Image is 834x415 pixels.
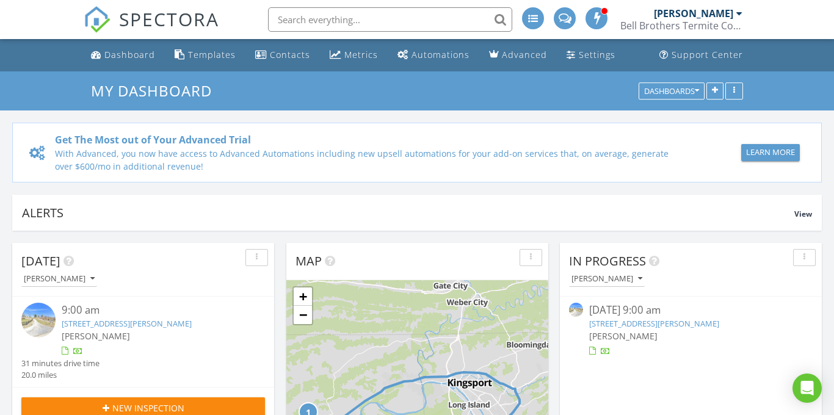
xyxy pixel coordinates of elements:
div: Dashboard [104,49,155,60]
div: Learn More [746,146,795,159]
a: Metrics [325,44,383,67]
img: The Best Home Inspection Software - Spectora [84,6,111,33]
a: 9:00 am [STREET_ADDRESS][PERSON_NAME] [PERSON_NAME] 31 minutes drive time 20.0 miles [21,303,265,381]
div: Support Center [672,49,743,60]
div: [PERSON_NAME] [654,7,733,20]
img: streetview [569,303,583,317]
div: Contacts [270,49,310,60]
div: Open Intercom Messenger [792,374,822,403]
div: Advanced [502,49,547,60]
div: 20.0 miles [21,369,100,381]
span: Map [296,253,322,269]
img: streetview [21,303,56,337]
a: Support Center [655,44,748,67]
div: Bell Brothers Termite Control, LLC. [620,20,742,32]
div: [DATE] 9:00 am [589,303,792,318]
span: New Inspection [112,402,184,414]
a: Settings [562,44,620,67]
div: With Advanced, you now have access to Advanced Automations including new upsell automations for y... [55,147,680,173]
span: [DATE] [21,253,60,269]
div: [PERSON_NAME] [24,275,95,283]
a: Zoom in [294,287,312,306]
span: SPECTORA [119,6,219,32]
div: [PERSON_NAME] [571,275,642,283]
div: Settings [579,49,615,60]
div: Templates [188,49,236,60]
a: Zoom out [294,306,312,324]
input: Search everything... [268,7,512,32]
div: Automations [412,49,470,60]
a: Contacts [250,44,315,67]
button: [PERSON_NAME] [21,271,97,287]
a: [STREET_ADDRESS][PERSON_NAME] [62,318,192,329]
a: [DATE] 9:00 am [STREET_ADDRESS][PERSON_NAME] [PERSON_NAME] [569,303,813,357]
div: Alerts [22,204,794,221]
a: Dashboard [86,44,160,67]
span: In Progress [569,253,646,269]
a: [STREET_ADDRESS][PERSON_NAME] [589,318,719,329]
button: Learn More [741,144,800,161]
div: Metrics [344,49,378,60]
button: Dashboards [639,82,705,99]
span: View [794,209,812,219]
a: Templates [170,44,241,67]
span: [PERSON_NAME] [589,330,658,342]
button: [PERSON_NAME] [569,271,645,287]
div: 9:00 am [62,303,244,318]
a: Advanced [484,44,552,67]
a: My Dashboard [91,81,222,101]
a: SPECTORA [84,16,219,42]
div: Dashboards [644,87,699,95]
a: Automations (Basic) [393,44,474,67]
div: Get The Most out of Your Advanced Trial [55,132,680,147]
div: 31 minutes drive time [21,358,100,369]
span: [PERSON_NAME] [62,330,130,342]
